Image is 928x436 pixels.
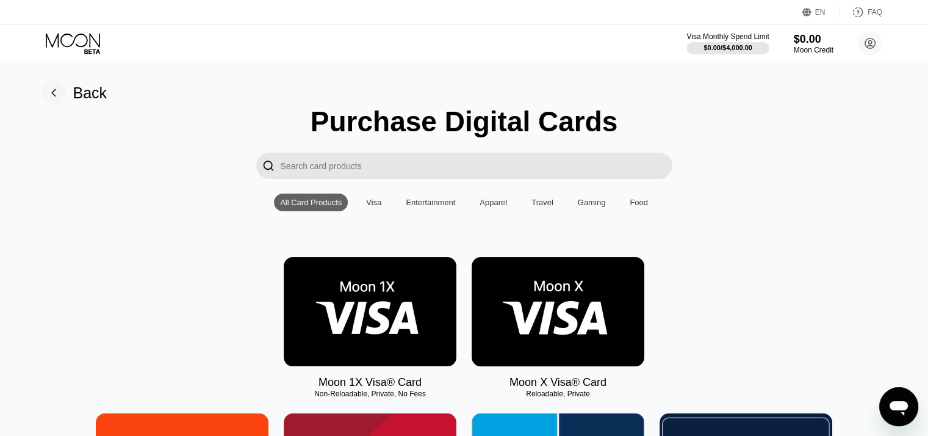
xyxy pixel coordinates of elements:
div: Food [630,198,648,207]
div: Visa Monthly Spend Limit [686,32,769,41]
div: Travel [531,198,553,207]
div: Non-Reloadable, Private, No Fees [284,390,456,398]
div: Back [41,81,107,105]
div: $0.00Moon Credit [794,33,833,54]
div:  [262,159,275,173]
div: Entertainment [400,194,461,211]
input: Search card products [281,153,672,179]
div: Apparel [480,198,507,207]
div: Travel [525,194,559,211]
div: Visa Monthly Spend Limit$0.00/$4,000.00 [686,32,769,54]
div: All Card Products [274,194,348,211]
div: EN [802,6,840,18]
div: FAQ [868,8,882,16]
iframe: Button to launch messaging window [879,387,918,426]
div: Visa [360,194,387,211]
div: Visa [366,198,381,207]
div: Purchase Digital Cards [311,105,618,138]
div: Food [624,194,654,211]
div: Moon X Visa® Card [509,376,606,389]
div: Back [73,84,107,102]
div: Moon Credit [794,46,833,54]
div: Entertainment [406,198,455,207]
div: Gaming [578,198,606,207]
div: Gaming [572,194,612,211]
div:  [256,153,281,179]
div: All Card Products [280,198,342,207]
div: FAQ [840,6,882,18]
div: Reloadable, Private [472,390,644,398]
div: Moon 1X Visa® Card [318,376,422,389]
div: $0.00 / $4,000.00 [703,44,752,51]
div: Apparel [473,194,513,211]
div: $0.00 [794,33,833,46]
div: EN [815,8,825,16]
